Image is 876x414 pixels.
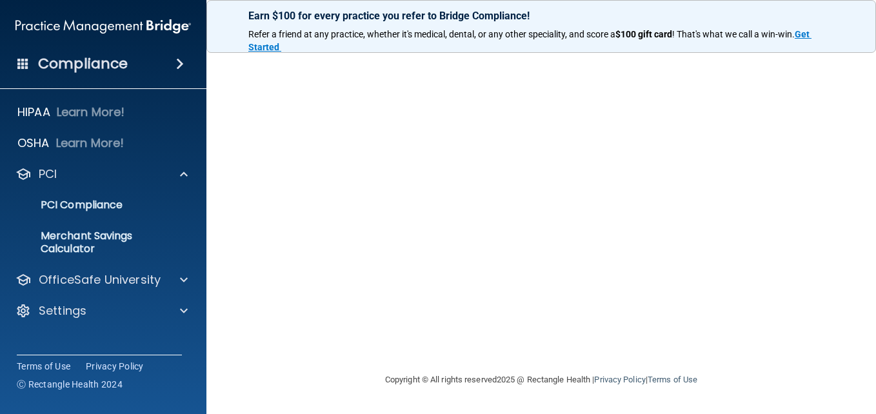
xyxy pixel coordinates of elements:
[57,104,125,120] p: Learn More!
[15,166,188,182] a: PCI
[17,135,50,151] p: OSHA
[15,272,188,288] a: OfficeSafe University
[8,199,184,212] p: PCI Compliance
[39,272,161,288] p: OfficeSafe University
[17,104,50,120] p: HIPAA
[648,375,697,384] a: Terms of Use
[17,360,70,373] a: Terms of Use
[15,303,188,319] a: Settings
[8,230,184,255] p: Merchant Savings Calculator
[248,29,615,39] span: Refer a friend at any practice, whether it's medical, dental, or any other speciality, and score a
[39,166,57,182] p: PCI
[17,378,123,391] span: Ⓒ Rectangle Health 2024
[672,29,795,39] span: ! That's what we call a win-win.
[248,10,834,22] p: Earn $100 for every practice you refer to Bridge Compliance!
[248,29,811,52] a: Get Started
[615,29,672,39] strong: $100 gift card
[86,360,144,373] a: Privacy Policy
[38,55,128,73] h4: Compliance
[15,14,191,39] img: PMB logo
[56,135,124,151] p: Learn More!
[594,375,645,384] a: Privacy Policy
[306,359,777,400] div: Copyright © All rights reserved 2025 @ Rectangle Health | |
[39,303,86,319] p: Settings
